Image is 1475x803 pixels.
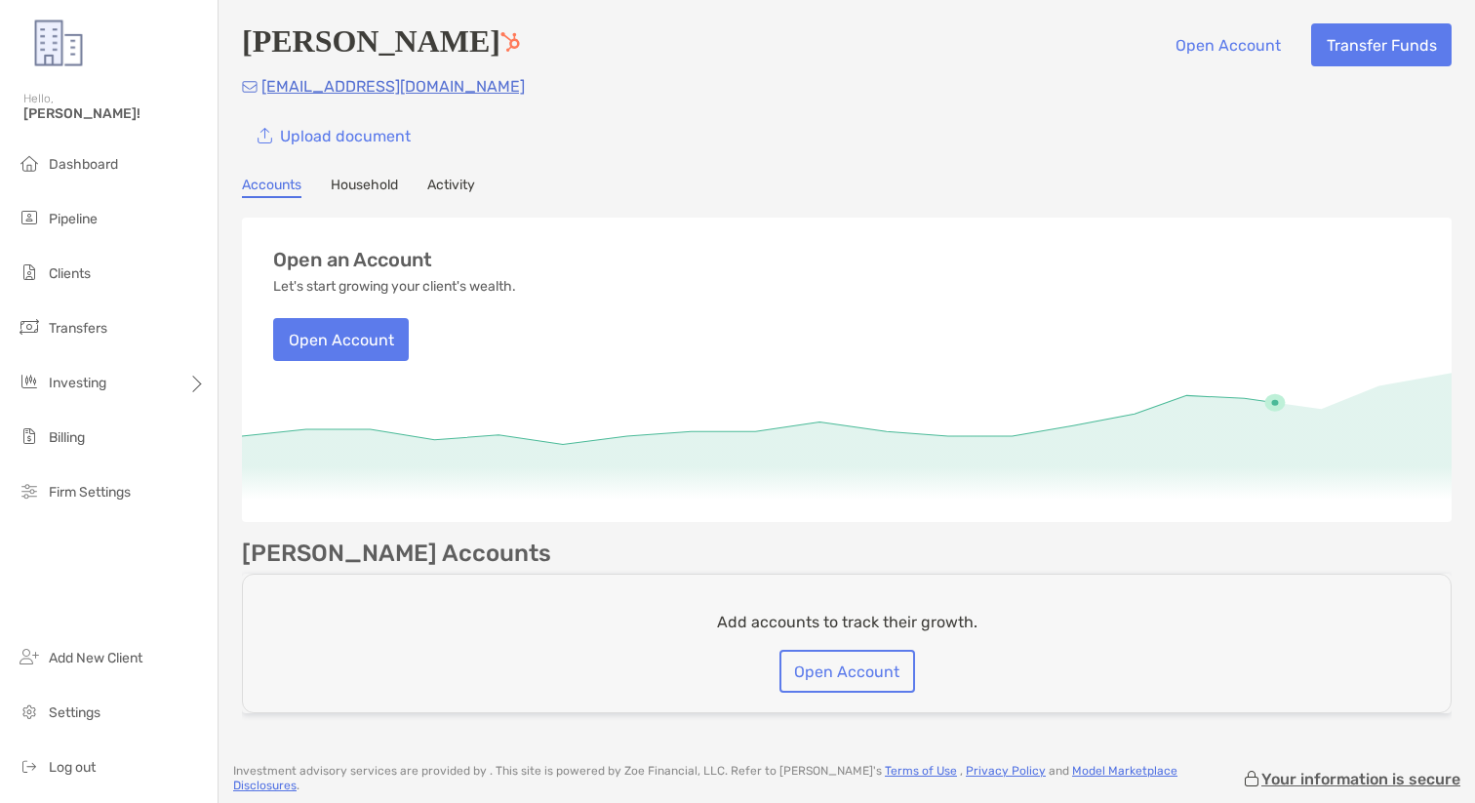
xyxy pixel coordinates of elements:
span: Log out [49,759,96,776]
span: [PERSON_NAME]! [23,105,206,122]
h4: [PERSON_NAME] [242,23,520,66]
img: Email Icon [242,81,258,93]
img: firm-settings icon [18,479,41,502]
span: Dashboard [49,156,118,173]
p: Let's start growing your client's wealth. [273,279,516,295]
a: Go to Hubspot Deal [500,23,520,59]
button: Open Account [1160,23,1296,66]
button: Open Account [273,318,409,361]
a: Activity [427,177,475,198]
img: clients icon [18,261,41,284]
img: settings icon [18,700,41,723]
img: dashboard icon [18,151,41,175]
span: Transfers [49,320,107,337]
img: transfers icon [18,315,41,339]
img: logout icon [18,754,41,778]
a: Upload document [242,114,425,157]
span: Settings [49,704,100,721]
img: Zoe Logo [23,8,94,78]
a: Accounts [242,177,301,198]
span: Pipeline [49,211,98,227]
img: add_new_client icon [18,645,41,668]
a: Model Marketplace Disclosures [233,764,1177,792]
span: Billing [49,429,85,446]
p: Your information is secure [1261,770,1460,788]
span: Clients [49,265,91,282]
img: investing icon [18,370,41,393]
img: button icon [258,128,272,144]
span: Firm Settings [49,484,131,501]
h3: Open an Account [273,249,432,271]
a: Terms of Use [885,764,957,778]
p: Add accounts to track their growth. [717,610,977,634]
img: Hubspot Icon [500,32,520,52]
p: [EMAIL_ADDRESS][DOMAIN_NAME] [261,74,525,99]
span: Add New Client [49,650,142,666]
a: Household [331,177,398,198]
p: [PERSON_NAME] Accounts [242,542,551,566]
p: Investment advisory services are provided by . This site is powered by Zoe Financial, LLC. Refer ... [233,764,1242,793]
img: billing icon [18,424,41,448]
span: Investing [49,375,106,391]
img: pipeline icon [18,206,41,229]
a: Privacy Policy [966,764,1046,778]
button: Open Account [779,650,915,693]
button: Transfer Funds [1311,23,1452,66]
